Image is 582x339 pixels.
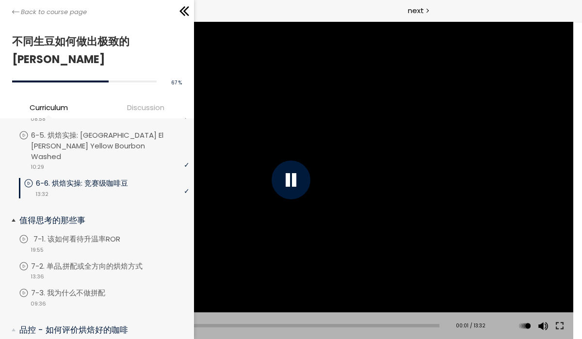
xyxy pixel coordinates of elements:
[12,7,87,17] a: Back to course page
[30,102,68,113] span: Curriculum
[31,163,44,171] span: 10:29
[171,79,182,86] span: 67 %
[448,301,485,308] div: 00:01 / 13:32
[21,7,87,17] span: Back to course page
[19,324,182,336] p: 品控 - 如何评价烘焙好的咖啡
[35,190,48,198] span: 13:32
[99,102,192,113] span: Discussion
[31,115,46,123] span: 08:58
[535,291,550,318] button: Volume
[19,214,182,226] p: 值得思考的那些事
[517,291,532,318] button: Play back rate
[408,5,424,16] span: next
[516,291,533,318] div: Change playback rate
[12,32,177,69] h1: 不同生豆如何做出极致的[PERSON_NAME]
[31,130,189,161] p: 6-5. 烘焙实操: [GEOGRAPHIC_DATA] El [PERSON_NAME] Yellow Bourbon Washed
[36,178,147,189] p: 6-6. 烘焙实操: 竞赛级咖啡豆
[31,246,44,254] span: 19:55
[33,234,140,244] p: 7-1. 该如何看待升温率ROR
